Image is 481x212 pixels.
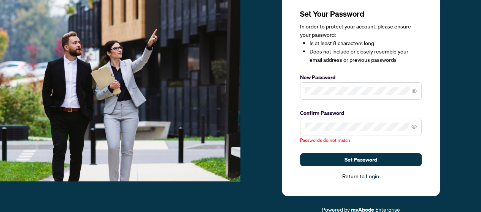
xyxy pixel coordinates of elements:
[300,172,422,181] div: Return to
[300,109,422,117] label: Confirm Password
[411,124,417,129] span: eye
[300,73,422,82] label: New Password
[300,137,350,143] span: Passwords do not match
[300,153,422,166] button: Set Password
[310,39,422,47] li: Is at least 8 characters long
[344,154,377,166] span: Set Password
[366,173,379,180] a: Login
[300,9,422,19] h3: Set Your Password
[310,47,422,64] li: Does not include or closely resemble your email address or previous passwords
[411,88,417,94] span: eye
[300,22,422,64] div: In order to protect your account, please ensure your password:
